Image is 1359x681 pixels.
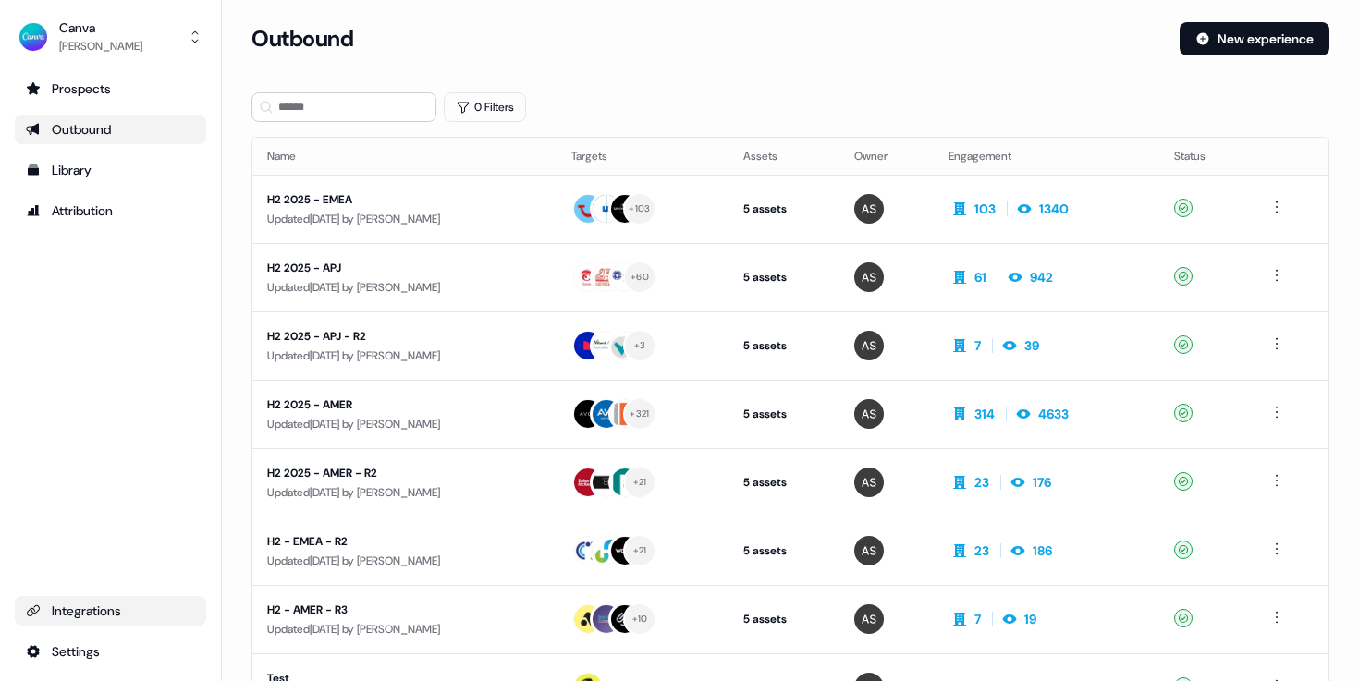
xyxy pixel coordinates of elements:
div: H2 2025 - EMEA [267,190,542,209]
div: + 103 [629,201,650,217]
th: Owner [839,138,934,175]
a: Go to integrations [15,596,206,626]
th: Engagement [934,138,1158,175]
div: + 21 [633,542,647,559]
div: + 60 [631,269,649,286]
div: 5 assets [743,541,825,560]
div: 23 [974,541,989,560]
th: Assets [728,138,839,175]
a: Go to attribution [15,196,206,225]
div: Library [26,161,195,179]
div: 5 assets [743,268,825,286]
th: Name [252,138,557,175]
div: 942 [1030,268,1053,286]
div: 314 [974,405,995,423]
img: Anna [854,331,884,360]
div: 5 assets [743,200,825,218]
img: Anna [854,399,884,429]
div: H2 - AMER - R3 [267,601,542,619]
div: H2 2025 - APJ [267,259,542,277]
div: Prospects [26,79,195,98]
div: [PERSON_NAME] [59,37,142,55]
a: Go to integrations [15,637,206,666]
a: Go to prospects [15,74,206,103]
th: Status [1159,138,1251,175]
div: Updated [DATE] by [PERSON_NAME] [267,347,542,365]
div: 7 [974,610,981,628]
a: Go to outbound experience [15,115,206,144]
div: H2 2025 - AMER - R2 [267,464,542,482]
div: 1340 [1039,200,1069,218]
h3: Outbound [251,25,353,53]
div: Outbound [26,120,195,139]
div: 19 [1024,610,1036,628]
div: 5 assets [743,405,825,423]
div: H2 - EMEA - R2 [267,532,542,551]
button: New experience [1180,22,1329,55]
div: H2 2025 - APJ - R2 [267,327,542,346]
button: 0 Filters [444,92,526,122]
div: + 3 [634,337,646,354]
div: + 321 [630,406,649,422]
div: 176 [1033,473,1051,492]
img: Anna [854,536,884,565]
div: Settings [26,642,195,661]
div: Updated [DATE] by [PERSON_NAME] [267,552,542,570]
div: 103 [974,200,996,218]
img: Anna [854,468,884,497]
div: Updated [DATE] by [PERSON_NAME] [267,415,542,433]
div: Updated [DATE] by [PERSON_NAME] [267,210,542,228]
div: H2 2025 - AMER [267,395,542,414]
a: Go to templates [15,155,206,185]
div: Updated [DATE] by [PERSON_NAME] [267,278,542,297]
img: Anna [854,604,884,634]
div: 186 [1033,541,1052,560]
div: Attribution [26,201,195,220]
img: Anna [854,194,884,224]
div: Updated [DATE] by [PERSON_NAME] [267,620,542,638]
div: 5 assets [743,473,825,492]
div: Integrations [26,602,195,620]
button: Canva[PERSON_NAME] [15,15,206,59]
div: 61 [974,268,986,286]
div: 39 [1024,336,1039,355]
div: 4633 [1038,405,1069,423]
div: + 21 [633,474,647,491]
img: Anna [854,262,884,292]
th: Targets [557,138,728,175]
div: Canva [59,18,142,37]
div: + 10 [632,611,648,627]
div: 5 assets [743,336,825,355]
div: 5 assets [743,610,825,628]
div: Updated [DATE] by [PERSON_NAME] [267,483,542,502]
div: 23 [974,473,989,492]
div: 7 [974,336,981,355]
